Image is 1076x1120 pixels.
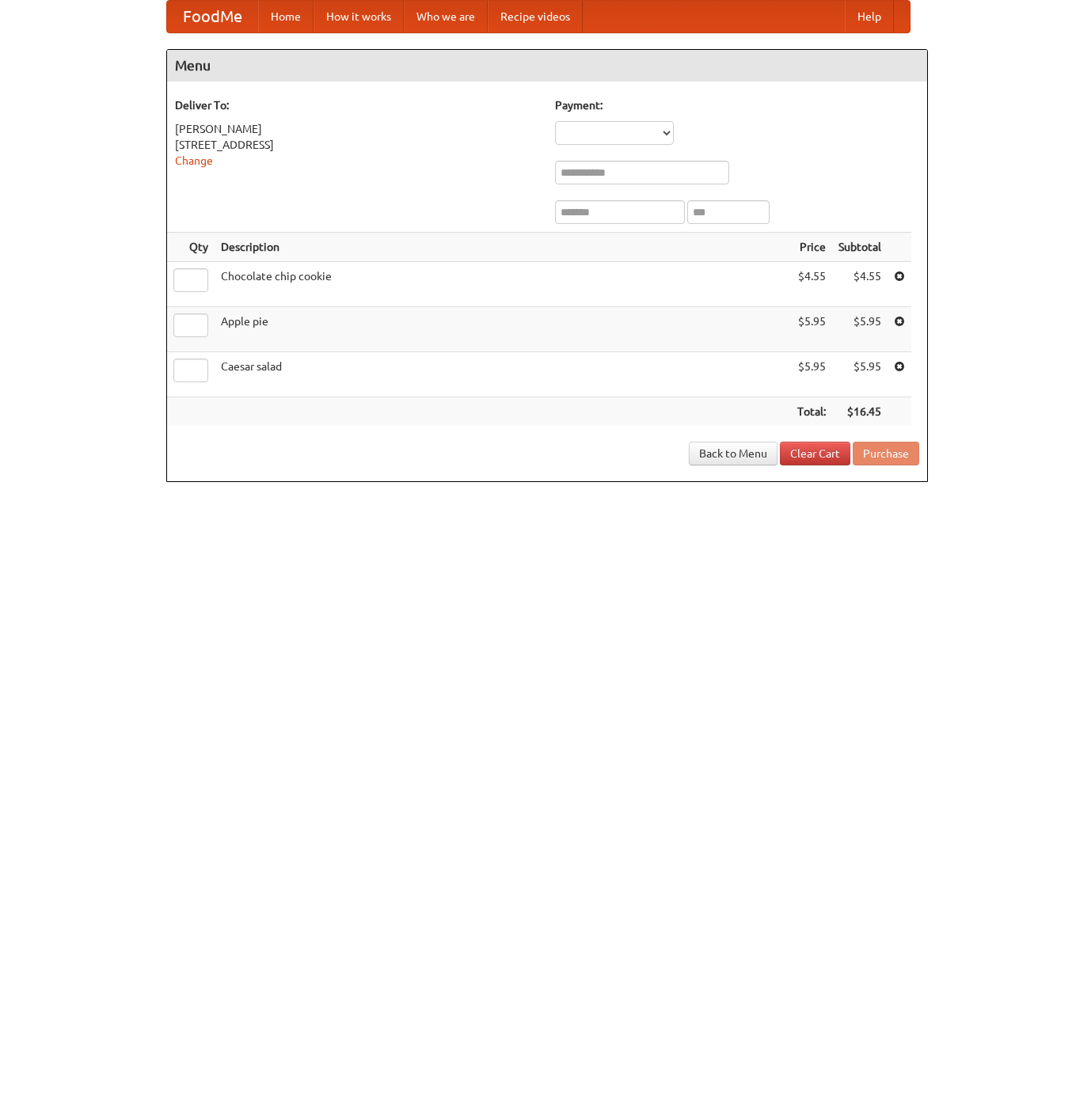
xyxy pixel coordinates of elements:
[175,121,539,137] div: [PERSON_NAME]
[791,307,832,352] td: $5.95
[215,262,791,307] td: Chocolate chip cookie
[780,442,850,465] a: Clear Cart
[167,233,215,262] th: Qty
[404,1,488,32] a: Who we are
[832,352,888,397] td: $5.95
[167,1,258,32] a: FoodMe
[853,442,919,465] button: Purchase
[832,307,888,352] td: $5.95
[845,1,894,32] a: Help
[258,1,314,32] a: Home
[832,262,888,307] td: $4.55
[215,352,791,397] td: Caesar salad
[175,154,213,167] a: Change
[791,352,832,397] td: $5.95
[791,233,832,262] th: Price
[689,442,778,465] a: Back to Menu
[314,1,404,32] a: How it works
[791,262,832,307] td: $4.55
[215,233,791,262] th: Description
[175,97,539,113] h5: Deliver To:
[555,97,919,113] h5: Payment:
[167,50,927,82] h4: Menu
[832,397,888,427] th: $16.45
[488,1,583,32] a: Recipe videos
[215,307,791,352] td: Apple pie
[832,233,888,262] th: Subtotal
[175,137,539,153] div: [STREET_ADDRESS]
[791,397,832,427] th: Total:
